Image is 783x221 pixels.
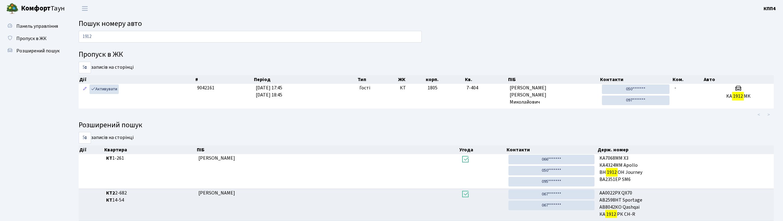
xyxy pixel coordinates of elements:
span: Гості [359,84,370,92]
img: logo.png [6,2,19,15]
a: Панель управління [3,20,65,32]
th: Період [253,75,357,84]
span: КТ [400,84,423,92]
th: # [195,75,253,84]
th: Держ. номер [597,145,774,154]
span: [PERSON_NAME] [198,190,235,196]
span: Пропуск в ЖК [16,35,47,42]
mark: 1912 [606,168,618,177]
th: Контакти [599,75,672,84]
h5: KA MK [705,93,771,99]
a: Розширений пошук [3,45,65,57]
b: Комфорт [21,3,51,13]
select: записів на сторінці [79,132,91,144]
th: Квартира [104,145,196,154]
h4: Розширений пошук [79,121,774,130]
span: АА0022РХ QX70 АВ2598НТ Sportage АВ8042КО Qashqai КА РК CH-R [599,190,771,218]
mark: 1912 [732,92,744,100]
th: Угода [459,145,506,154]
th: Авто [703,75,774,84]
a: КПП4 [764,5,776,12]
th: Контакти [506,145,597,154]
th: корп. [425,75,464,84]
span: 1805 [428,84,437,91]
a: Редагувати [81,84,89,94]
label: записів на сторінці [79,132,134,144]
span: - [674,84,676,91]
th: ЖК [397,75,425,84]
b: КТ [106,197,112,203]
th: Ком. [672,75,703,84]
span: KA7068MM X3 КА4324ММ Apollo ВН ОН Journey BA2351EP SM6 [599,155,771,183]
span: Розширений пошук [16,47,60,54]
b: КТ [106,155,112,162]
th: Дії [79,145,104,154]
span: Пошук номеру авто [79,18,142,29]
b: КТ2 [106,190,115,196]
span: Панель управління [16,23,58,30]
a: Активувати [89,84,119,94]
span: 1-261 [106,155,193,162]
span: [DATE] 17:45 [DATE] 18:45 [256,84,282,98]
th: Дії [79,75,195,84]
input: Пошук [79,31,422,43]
span: 7-404 [466,84,505,92]
span: [PERSON_NAME] [198,155,235,162]
span: 2-682 14-54 [106,190,193,204]
th: Кв. [464,75,507,84]
label: записів на сторінці [79,62,134,73]
th: ПІБ [196,145,459,154]
button: Переключити навігацію [77,3,93,14]
span: 9042161 [197,84,214,91]
span: [PERSON_NAME] [PERSON_NAME] Миколайович [510,84,597,106]
select: записів на сторінці [79,62,91,73]
span: Таун [21,3,65,14]
mark: 1912 [605,210,617,219]
a: Пропуск в ЖК [3,32,65,45]
th: Тип [357,75,397,84]
th: ПІБ [507,75,600,84]
h4: Пропуск в ЖК [79,50,774,59]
